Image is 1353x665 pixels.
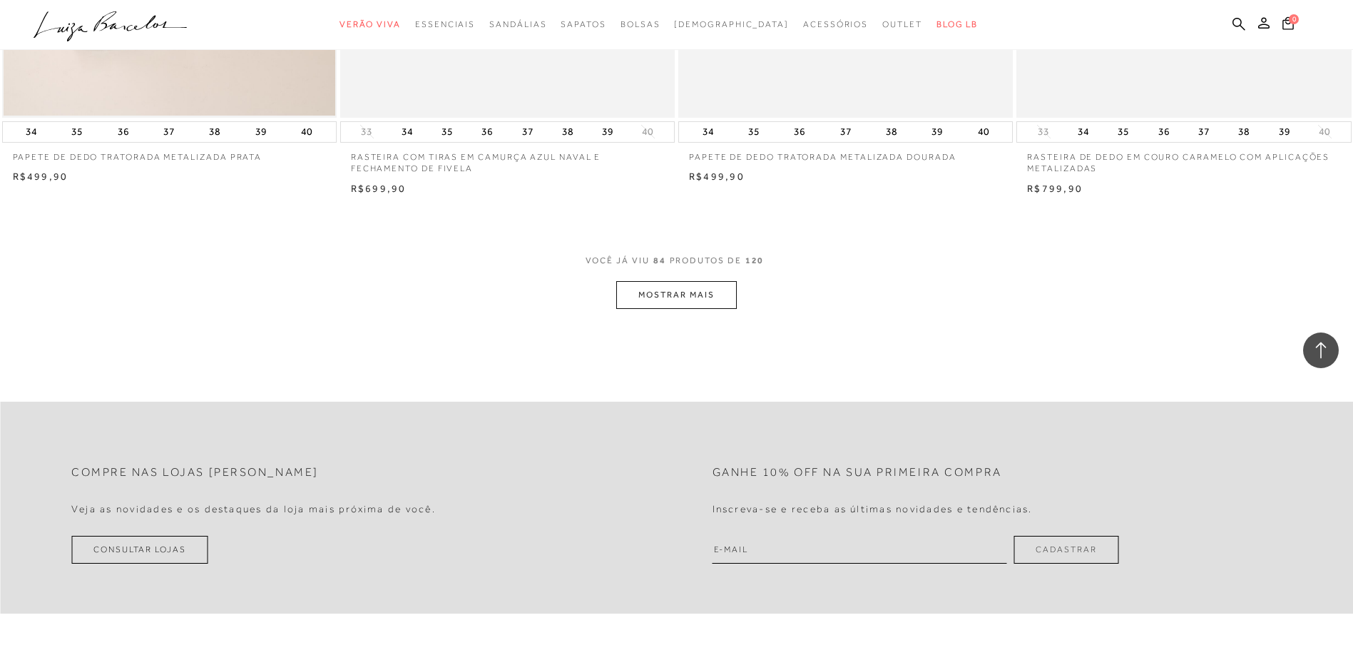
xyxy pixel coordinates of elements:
button: 39 [598,122,618,142]
button: 34 [397,122,417,142]
a: categoryNavScreenReaderText [882,11,922,38]
button: Cadastrar [1014,536,1118,564]
button: 35 [744,122,764,142]
button: 36 [113,122,133,142]
a: categoryNavScreenReaderText [561,11,606,38]
h2: Ganhe 10% off na sua primeira compra [713,466,1002,479]
button: 36 [790,122,810,142]
button: 40 [297,122,317,142]
span: Acessórios [803,19,868,29]
span: [DEMOGRAPHIC_DATA] [674,19,789,29]
button: 37 [1194,122,1214,142]
a: categoryNavScreenReaderText [489,11,546,38]
a: PAPETE DE DEDO TRATORADA METALIZADA DOURADA [678,143,1013,163]
span: R$799,90 [1027,183,1083,194]
span: Bolsas [621,19,660,29]
span: Sapatos [561,19,606,29]
button: 37 [159,122,179,142]
button: 39 [251,122,271,142]
h2: Compre nas lojas [PERSON_NAME] [71,466,319,479]
a: categoryNavScreenReaderText [415,11,475,38]
button: 34 [21,122,41,142]
span: 0 [1289,14,1299,24]
button: 34 [698,122,718,142]
button: 38 [882,122,902,142]
button: 38 [1234,122,1254,142]
a: RASTEIRA DE DEDO EM COURO CARAMELO COM APLICAÇÕES METALIZADAS [1016,143,1351,176]
a: categoryNavScreenReaderText [803,11,868,38]
a: Consultar Lojas [71,536,208,564]
button: 37 [518,122,538,142]
span: BLOG LB [936,19,978,29]
button: 0 [1278,16,1298,35]
a: categoryNavScreenReaderText [339,11,401,38]
button: 38 [205,122,225,142]
a: noSubCategoriesText [674,11,789,38]
button: 39 [1275,122,1295,142]
button: 37 [836,122,856,142]
button: MOSTRAR MAIS [616,281,736,309]
span: R$499,90 [13,171,68,182]
button: 36 [477,122,497,142]
a: categoryNavScreenReaderText [621,11,660,38]
span: Outlet [882,19,922,29]
span: 120 [745,255,765,281]
button: 33 [357,125,377,138]
span: PRODUTOS DE [670,255,742,267]
h4: Veja as novidades e os destaques da loja mais próxima de você. [71,503,436,515]
button: 39 [927,122,947,142]
span: R$499,90 [689,171,745,182]
button: 36 [1154,122,1174,142]
span: VOCê JÁ VIU [586,255,650,267]
input: E-mail [713,536,1007,564]
button: 35 [67,122,87,142]
button: 35 [437,122,457,142]
a: BLOG LB [936,11,978,38]
span: Sandálias [489,19,546,29]
button: 40 [638,125,658,138]
a: RASTEIRA COM TIRAS EM CAMURÇA AZUL NAVAL E FECHAMENTO DE FIVELA [340,143,675,176]
h4: Inscreva-se e receba as últimas novidades e tendências. [713,503,1033,515]
button: 40 [1314,125,1334,138]
a: PAPETE DE DEDO TRATORADA METALIZADA PRATA [2,143,337,163]
button: 34 [1073,122,1093,142]
span: Verão Viva [339,19,401,29]
button: 35 [1113,122,1133,142]
button: 38 [558,122,578,142]
span: Essenciais [415,19,475,29]
button: 40 [974,122,994,142]
button: 33 [1033,125,1053,138]
span: R$699,90 [351,183,407,194]
span: 84 [653,255,666,281]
